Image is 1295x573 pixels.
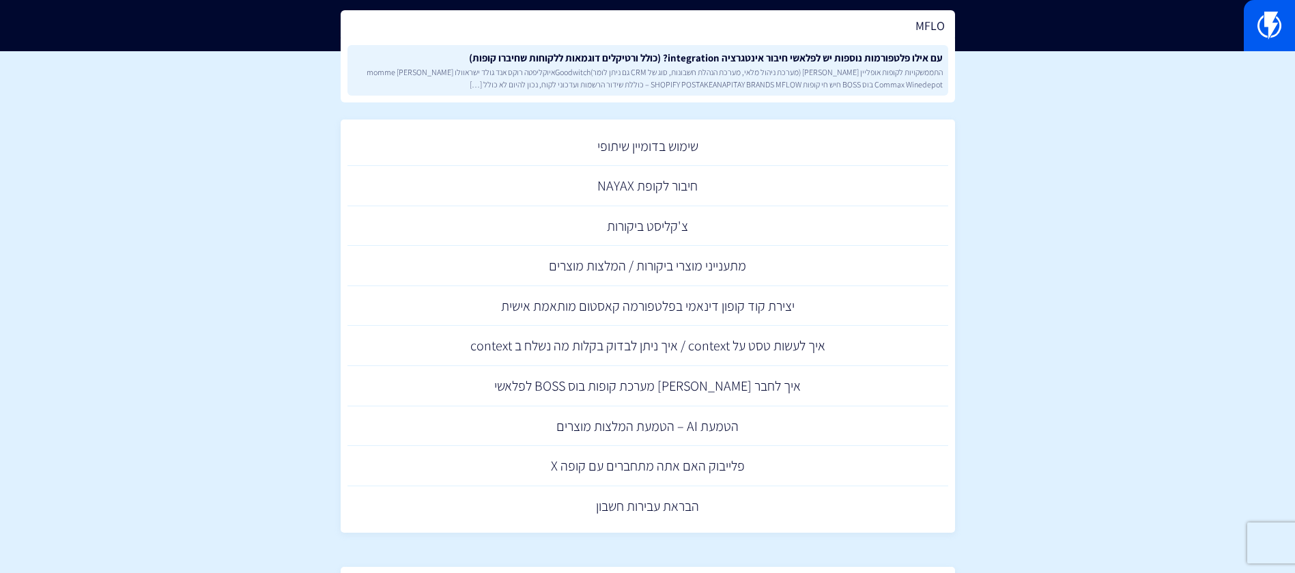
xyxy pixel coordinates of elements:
a: צ'קליסט ביקורות [347,206,948,247]
a: איך לעשות טסט על context / איך ניתן לבדוק בקלות מה נשלח ב context [347,326,948,366]
a: עם אילו פלטפורמות נוספות יש לפלאשי חיבור אינטגרציה integration? (כולל ורטיקלים דוגמאות ללקוחות שח... [347,45,948,96]
a: איך לחבר [PERSON_NAME] מערכת קופות בוס BOSS לפלאשי [347,366,948,406]
a: הבראת עבירות חשבון [347,486,948,527]
span: התממשקויות לקופות אופליין [PERSON_NAME] (מערכת ניהול מלאי, מערכת הנהלת חשבונות, סוג של CRM גם נית... [353,66,943,89]
a: הטמעת AI – הטמעת המלצות מוצרים [347,406,948,447]
a: חיבור לקופת NAYAX [347,166,948,206]
a: יצירת קוד קופון דינאמי בפלטפורמה קאסטום מותאמת אישית [347,286,948,326]
a: שימוש בדומיין שיתופי [347,126,948,167]
input: חיפוש מהיר... [341,10,955,42]
a: פלייבוק האם אתה מתחברים עם קופה X [347,446,948,486]
a: מתענייני מוצרי ביקורות / המלצות מוצרים [347,246,948,286]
